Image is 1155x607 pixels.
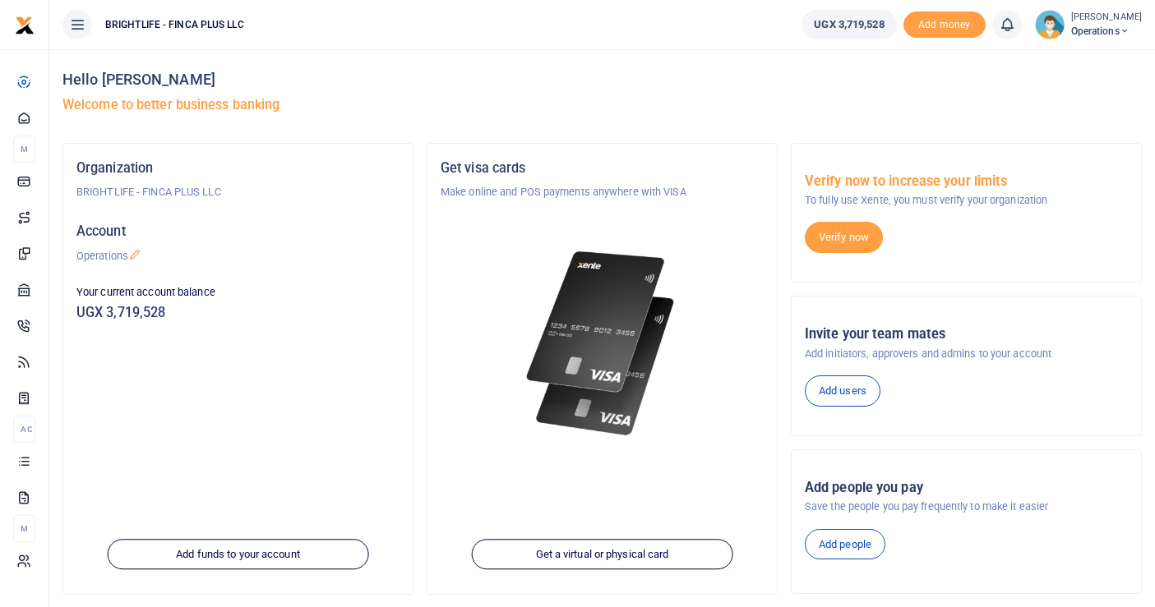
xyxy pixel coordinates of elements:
h5: Add people you pay [805,480,1128,496]
h5: Account [76,223,400,240]
a: profile-user [PERSON_NAME] Operations [1035,10,1142,39]
h5: Welcome to better business banking [62,97,1142,113]
small: [PERSON_NAME] [1071,11,1142,25]
a: Add funds to your account [107,539,369,570]
a: Add users [805,375,880,407]
h4: Hello [PERSON_NAME] [62,71,1142,89]
span: BRIGHTLIFE - FINCA PLUS LLC [99,17,251,32]
p: BRIGHTLIFE - FINCA PLUS LLC [76,184,400,200]
li: M [13,136,35,163]
span: Add money [903,11,986,39]
p: Make online and POS payments anywhere with VISA [441,184,764,200]
h5: Invite your team mates [805,326,1128,343]
a: Verify now [805,222,883,253]
a: Get a virtual or physical card [471,539,733,570]
a: Add money [903,17,986,30]
img: logo-small [15,16,35,35]
p: To fully use Xente, you must verify your organization [805,192,1128,209]
h5: Get visa cards [441,160,764,177]
h5: UGX 3,719,528 [76,305,400,321]
p: Save the people you pay frequently to make it easier [805,499,1128,515]
p: Operations [76,248,400,264]
p: Add initiators, approvers and admins to your account [805,346,1128,362]
img: xente-_physical_cards.png [521,240,683,448]
span: Operations [1071,24,1142,39]
h5: Verify now to increase your limits [805,173,1128,190]
li: Wallet ballance [795,10,903,39]
li: M [13,515,35,542]
p: Your current account balance [76,284,400,301]
span: UGX 3,719,528 [814,16,884,33]
a: logo-small logo-large logo-large [15,18,35,30]
a: Add people [805,529,885,560]
a: UGX 3,719,528 [802,10,896,39]
h5: Organization [76,160,400,177]
li: Toup your wallet [903,11,986,39]
img: profile-user [1035,10,1065,39]
li: Ac [13,416,35,443]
